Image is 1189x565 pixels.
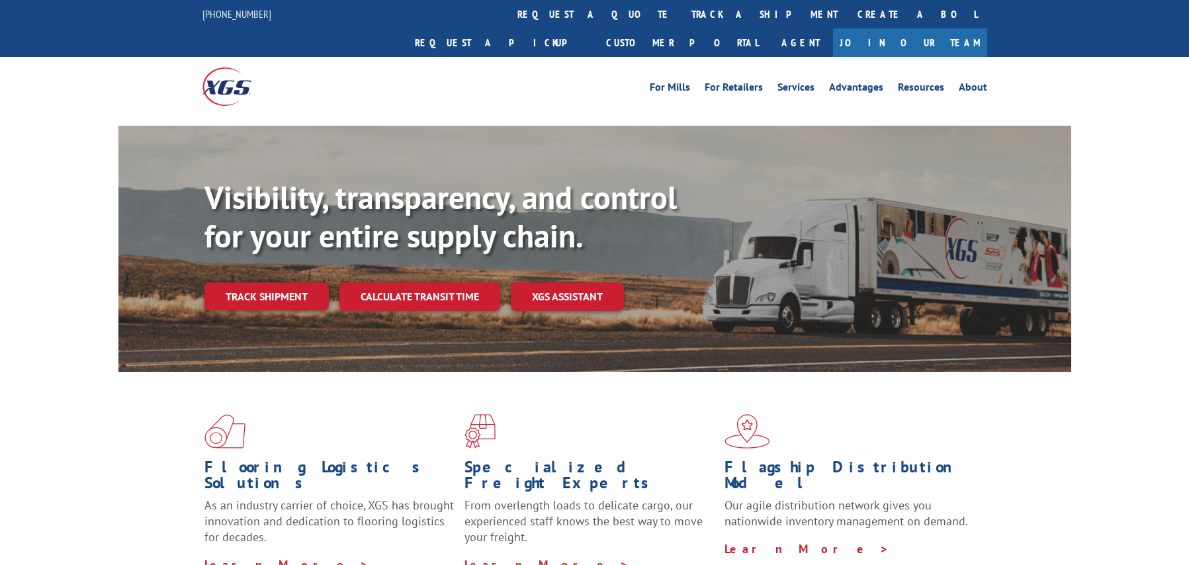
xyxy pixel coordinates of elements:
[833,28,987,57] a: Join Our Team
[725,414,770,449] img: xgs-icon-flagship-distribution-model-red
[464,414,496,449] img: xgs-icon-focused-on-flooring-red
[725,498,968,529] span: Our agile distribution network gives you nationwide inventory management on demand.
[464,459,715,498] h1: Specialized Freight Experts
[204,459,455,498] h1: Flooring Logistics Solutions
[511,282,624,311] a: XGS ASSISTANT
[829,82,883,97] a: Advantages
[464,498,715,556] p: From overlength loads to delicate cargo, our experienced staff knows the best way to move your fr...
[596,28,768,57] a: Customer Portal
[405,28,596,57] a: Request a pickup
[777,82,815,97] a: Services
[339,282,500,311] a: Calculate transit time
[768,28,833,57] a: Agent
[204,177,677,256] b: Visibility, transparency, and control for your entire supply chain.
[959,82,987,97] a: About
[650,82,690,97] a: For Mills
[202,7,271,21] a: [PHONE_NUMBER]
[725,459,975,498] h1: Flagship Distribution Model
[898,82,944,97] a: Resources
[204,282,329,310] a: Track shipment
[204,414,245,449] img: xgs-icon-total-supply-chain-intelligence-red
[705,82,763,97] a: For Retailers
[204,498,454,544] span: As an industry carrier of choice, XGS has brought innovation and dedication to flooring logistics...
[725,541,889,556] a: Learn More >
